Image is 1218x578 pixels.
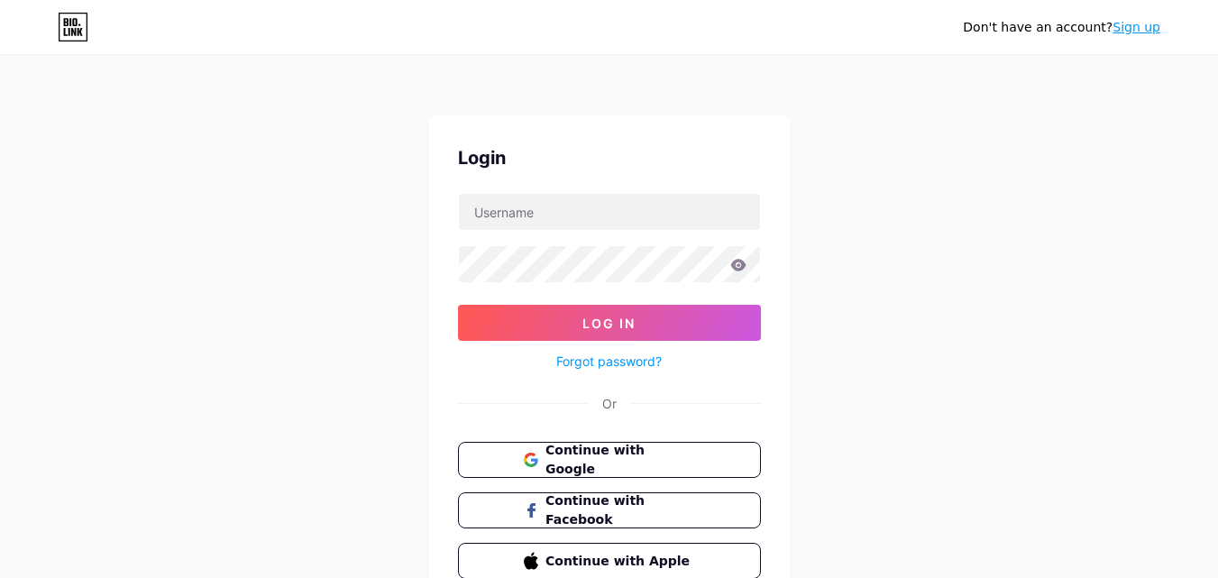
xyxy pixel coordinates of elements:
[556,352,662,371] a: Forgot password?
[458,144,761,171] div: Login
[963,18,1160,37] div: Don't have an account?
[545,491,694,529] span: Continue with Facebook
[1113,20,1160,34] a: Sign up
[458,305,761,341] button: Log In
[458,492,761,528] button: Continue with Facebook
[458,442,761,478] button: Continue with Google
[602,394,617,413] div: Or
[545,552,694,571] span: Continue with Apple
[582,316,636,331] span: Log In
[545,441,694,479] span: Continue with Google
[459,194,760,230] input: Username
